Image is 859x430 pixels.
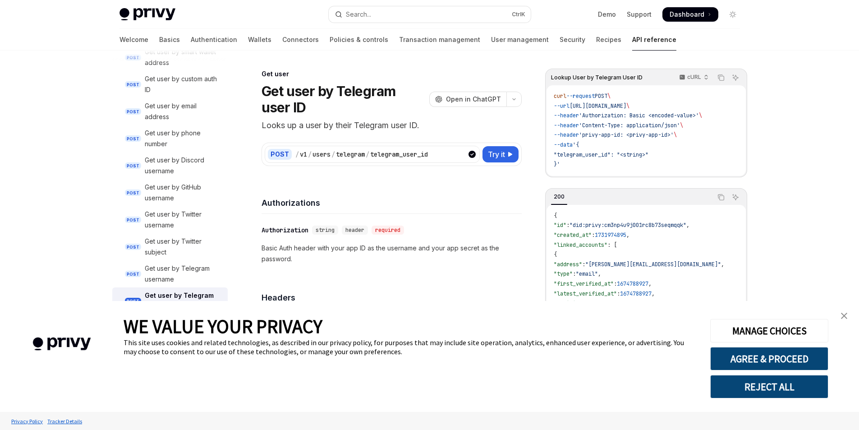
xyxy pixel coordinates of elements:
[248,29,271,51] a: Wallets
[124,314,322,338] span: WE VALUE YOUR PRIVACY
[627,10,652,19] a: Support
[262,119,522,132] p: Looks up a user by their Telegram user ID.
[145,209,222,231] div: Get user by Twitter username
[551,191,567,202] div: 200
[145,101,222,122] div: Get user by email address
[124,338,697,356] div: This site uses cookies and related technologies, as described in our privacy policy, for purposes...
[145,290,222,312] div: Get user by Telegram user ID
[595,92,607,100] span: POST
[598,270,601,277] span: ,
[125,81,141,88] span: POST
[551,74,643,81] span: Lookup User by Telegram User ID
[554,241,607,249] span: "linked_accounts"
[560,29,585,51] a: Security
[674,131,677,139] span: \
[125,271,141,277] span: POST
[345,227,364,234] span: header
[125,190,141,196] span: POST
[159,29,180,51] a: Basics
[366,150,369,159] div: /
[554,212,557,219] span: {
[125,217,141,223] span: POST
[300,150,307,159] div: v1
[112,98,228,125] a: POSTGet user by email address
[316,227,335,234] span: string
[554,261,582,268] span: "address"
[554,102,570,110] span: --url
[687,74,701,81] p: cURL
[262,197,522,209] h4: Authorizations
[262,226,308,235] div: Authorization
[570,102,626,110] span: [URL][DOMAIN_NAME]
[582,261,585,268] span: :
[579,122,680,129] span: 'Content-Type: application/json'
[710,347,828,370] button: AGREE & PROCEED
[262,243,522,264] p: Basic Auth header with your app ID as the username and your app secret as the password.
[554,161,560,168] span: }'
[652,290,655,297] span: ,
[617,280,648,287] span: 1674788927
[145,128,222,149] div: Get user by phone number
[617,290,620,297] span: :
[112,287,228,314] a: POSTGet user by Telegram user ID
[372,226,404,235] div: required
[488,149,505,160] span: Try it
[554,231,592,239] span: "created_at"
[686,222,689,229] span: ,
[554,270,573,277] span: "type"
[308,150,312,159] div: /
[330,29,388,51] a: Policies & controls
[554,222,566,229] span: "id"
[145,236,222,258] div: Get user by Twitter subject
[491,29,549,51] a: User management
[282,29,319,51] a: Connectors
[662,7,718,22] a: Dashboard
[595,300,598,307] span: :
[119,8,175,21] img: light logo
[573,270,576,277] span: :
[670,10,704,19] span: Dashboard
[554,92,566,100] span: curl
[620,290,652,297] span: 1674788927
[112,71,228,98] a: POSTGet user by custom auth ID
[607,92,611,100] span: \
[125,298,141,305] span: POST
[554,251,557,258] span: {
[595,231,626,239] span: 1731974895
[112,152,228,179] a: POSTGet user by Discord username
[346,9,371,20] div: Search...
[262,83,426,116] h1: Get user by Telegram user ID
[482,146,519,162] button: Try it
[710,319,828,342] button: MANAGE CHOICES
[45,413,84,429] a: Tracker Details
[112,233,228,260] a: POSTGet user by Twitter subject
[262,291,522,304] h4: Headers
[726,7,740,22] button: Toggle dark mode
[632,29,676,51] a: API reference
[598,10,616,19] a: Demo
[429,92,506,107] button: Open in ChatGPT
[112,206,228,233] a: POSTGet user by Twitter username
[145,263,222,285] div: Get user by Telegram username
[446,95,501,104] span: Open in ChatGPT
[554,300,595,307] span: "verified_at"
[585,261,721,268] span: "[PERSON_NAME][EMAIL_ADDRESS][DOMAIN_NAME]"
[119,29,148,51] a: Welcome
[626,102,629,110] span: \
[730,191,741,203] button: Ask AI
[598,300,629,307] span: 1674788927
[145,74,222,95] div: Get user by custom auth ID
[721,261,724,268] span: ,
[125,108,141,115] span: POST
[512,11,525,18] span: Ctrl K
[331,150,335,159] div: /
[835,307,853,325] a: close banner
[715,191,727,203] button: Copy the contents from the code block
[112,179,228,206] a: POSTGet user by GitHub username
[614,280,617,287] span: :
[566,222,570,229] span: :
[566,92,595,100] span: --request
[554,280,614,287] span: "first_verified_at"
[730,72,741,83] button: Ask AI
[295,150,299,159] div: /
